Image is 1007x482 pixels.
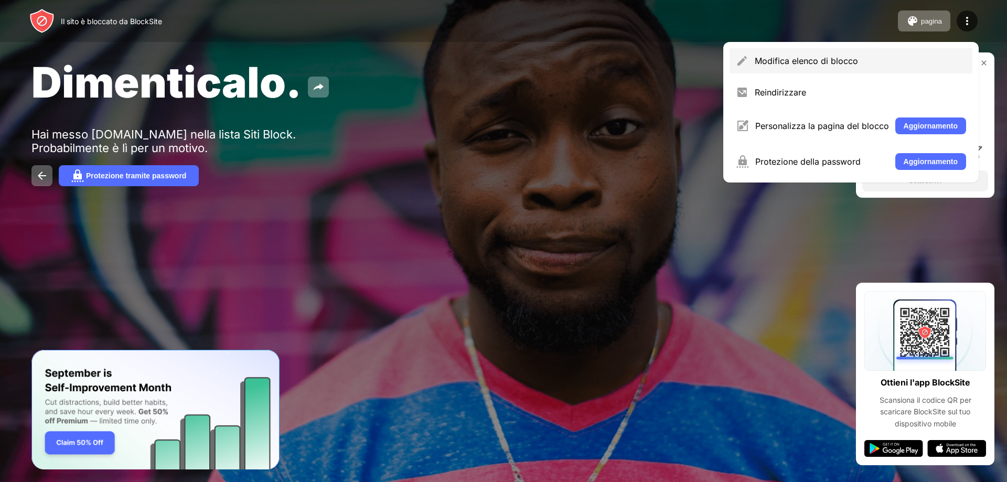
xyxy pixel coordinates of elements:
font: Ottieni l'app BlockSite [881,377,970,388]
font: Il sito è bloccato da BlockSite [61,17,162,26]
img: google-play.svg [864,440,923,457]
font: Aggiornamento [904,122,958,130]
button: Aggiornamento [895,117,966,134]
font: Protezione tramite password [86,172,186,180]
img: pallet.svg [906,15,919,27]
iframe: Bandiera [31,350,280,470]
img: header-logo.svg [29,8,55,34]
img: menu-pencil.svg [736,55,748,67]
font: pagina [921,17,942,25]
img: back.svg [36,169,48,182]
img: share.svg [312,81,325,93]
button: Protezione tramite password [59,165,199,186]
img: qrcode.svg [864,291,986,371]
img: app-store.svg [927,440,986,457]
font: Scansiona il codice QR per scaricare BlockSite sul tuo dispositivo mobile [880,395,971,428]
font: Hai messo [DOMAIN_NAME] nella lista Siti Block. Probabilmente è lì per un motivo. [31,127,296,155]
img: menu-redirect.svg [736,86,748,99]
font: Dimenticalo. [31,57,302,108]
button: pagina [898,10,950,31]
font: Modifica elenco di blocco [755,56,858,66]
img: menu-password.svg [736,155,749,168]
img: menu-customize.svg [736,120,749,132]
button: Aggiornamento [895,153,966,170]
img: menu-icon.svg [961,15,973,27]
font: Aggiornamento [904,157,958,166]
font: Reindirizzare [755,87,806,98]
img: password.svg [71,169,84,182]
font: Protezione della password [755,156,861,167]
img: rate-us-close.svg [980,59,988,67]
font: Personalizza la pagina del blocco [755,121,889,131]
